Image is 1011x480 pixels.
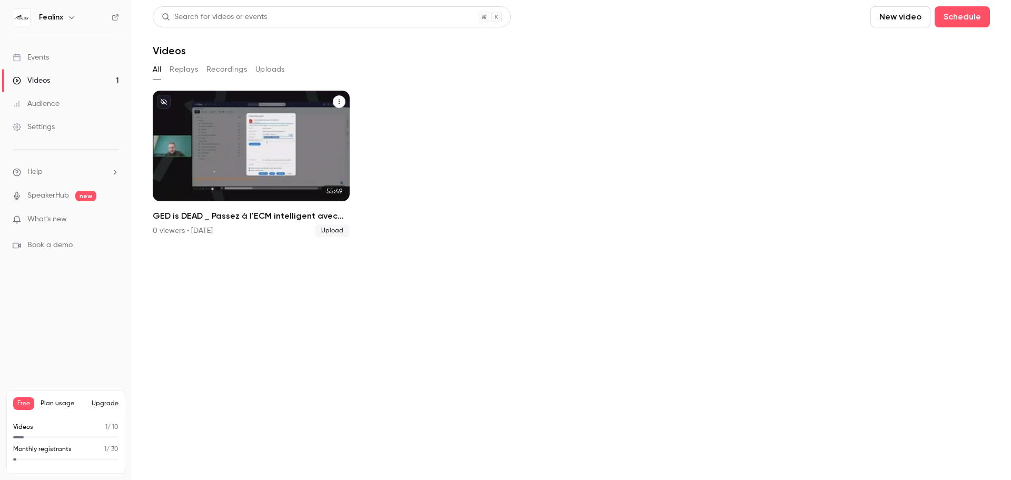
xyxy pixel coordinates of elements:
[105,424,107,430] span: 1
[153,226,213,236] div: 0 viewers • [DATE]
[935,6,990,27] button: Schedule
[153,61,161,78] button: All
[153,44,186,57] h1: Videos
[92,399,118,408] button: Upgrade
[13,166,119,178] li: help-dropdown-opener
[13,9,30,26] img: Fealinx
[27,214,67,225] span: What's new
[153,91,350,237] a: 55:49GED is DEAD _ Passez à l'ECM intelligent avec M-Files !0 viewers • [DATE]Upload
[162,12,267,23] div: Search for videos or events
[13,75,50,86] div: Videos
[170,61,198,78] button: Replays
[153,210,350,222] h2: GED is DEAD _ Passez à l'ECM intelligent avec M-Files !
[13,99,60,109] div: Audience
[105,423,118,432] p: / 10
[75,191,96,201] span: new
[13,397,34,410] span: Free
[13,445,72,454] p: Monthly registrants
[41,399,85,408] span: Plan usage
[27,166,43,178] span: Help
[153,91,350,237] li: GED is DEAD _ Passez à l'ECM intelligent avec M-Files !
[255,61,285,78] button: Uploads
[153,91,990,237] ul: Videos
[323,185,345,197] span: 55:49
[27,240,73,251] span: Book a demo
[153,6,990,474] section: Videos
[13,52,49,63] div: Events
[870,6,930,27] button: New video
[13,122,55,132] div: Settings
[157,95,171,109] button: unpublished
[206,61,247,78] button: Recordings
[13,423,33,432] p: Videos
[104,445,118,454] p: / 30
[104,446,106,453] span: 1
[27,190,69,201] a: SpeakerHub
[315,224,350,237] span: Upload
[39,12,63,23] h6: Fealinx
